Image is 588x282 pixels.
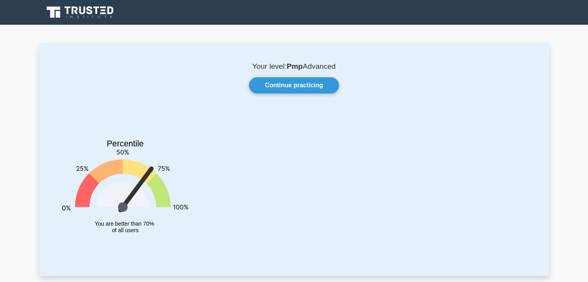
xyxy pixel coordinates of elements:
p: Your level: Advanced [58,62,531,71]
tspan: You are better than 70% [95,221,154,227]
text: Percentile [107,139,144,148]
b: Pmp [286,62,303,70]
tspan: of all users [112,228,138,234]
a: Continue practicing [249,77,339,93]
